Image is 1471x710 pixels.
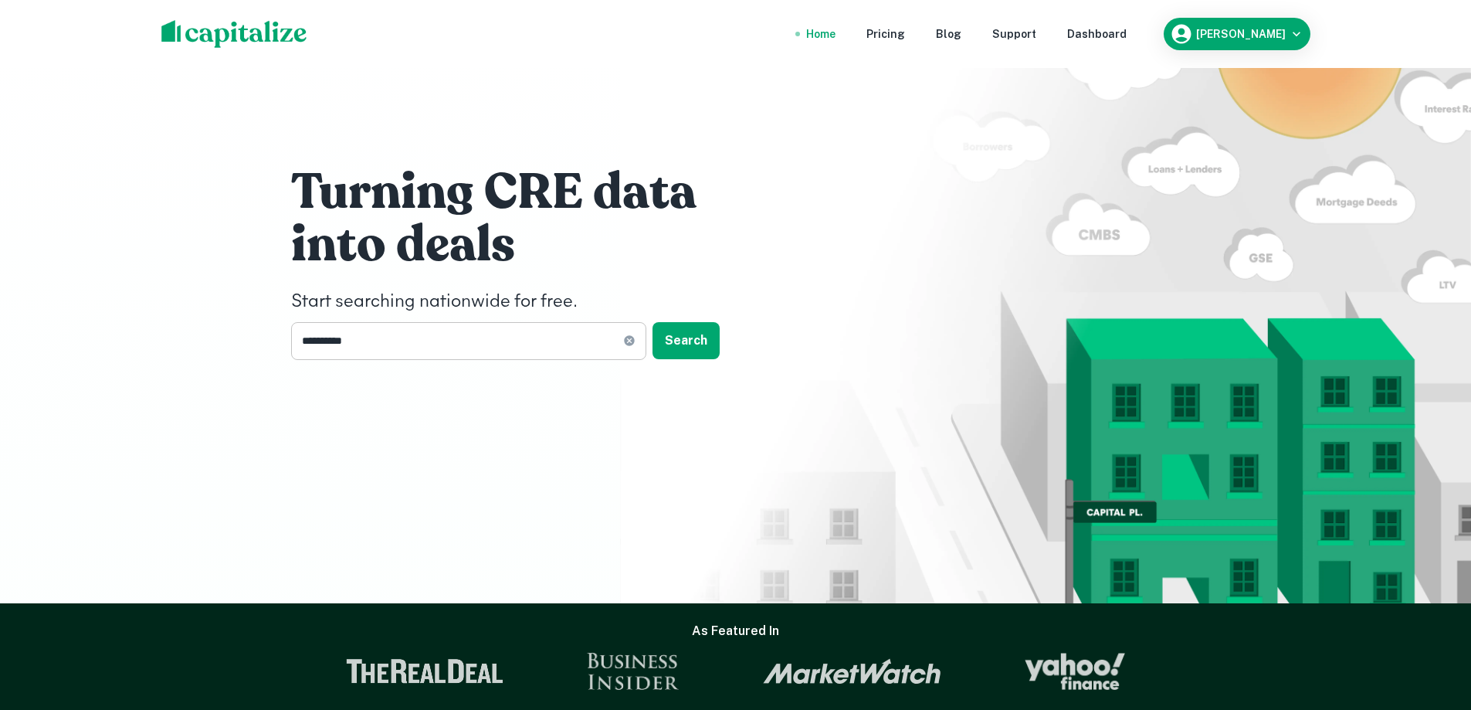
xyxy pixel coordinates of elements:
[936,25,961,42] a: Blog
[161,20,307,48] img: capitalize-logo.png
[587,653,680,690] img: Business Insider
[866,25,905,42] a: Pricing
[1164,18,1310,50] button: [PERSON_NAME]
[763,658,941,685] img: Market Watch
[1025,653,1125,690] img: Yahoo Finance
[806,25,835,42] a: Home
[291,288,754,316] h4: Start searching nationwide for free.
[1067,25,1127,42] a: Dashboard
[652,322,720,359] button: Search
[1394,537,1471,611] iframe: Chat Widget
[346,659,503,684] img: The Real Deal
[692,622,779,640] h6: As Featured In
[291,214,754,276] h1: into deals
[1196,29,1286,39] h6: [PERSON_NAME]
[291,161,754,223] h1: Turning CRE data
[992,25,1036,42] a: Support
